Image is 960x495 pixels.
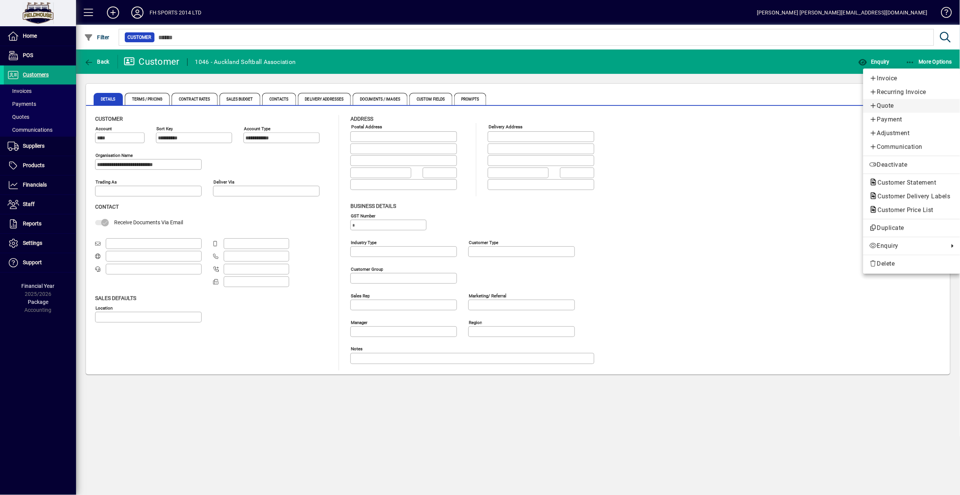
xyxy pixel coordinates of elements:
span: Delete [869,259,954,268]
span: Communication [869,142,954,152]
span: Adjustment [869,129,954,138]
span: Customer Price List [869,206,938,214]
span: Deactivate [869,160,954,169]
span: Duplicate [869,224,954,233]
span: Customer Statement [869,179,940,186]
span: Recurring Invoice [869,88,954,97]
span: Enquiry [869,241,945,251]
span: Customer Delivery Labels [869,193,954,200]
span: Payment [869,115,954,124]
span: Quote [869,101,954,110]
span: Invoice [869,74,954,83]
